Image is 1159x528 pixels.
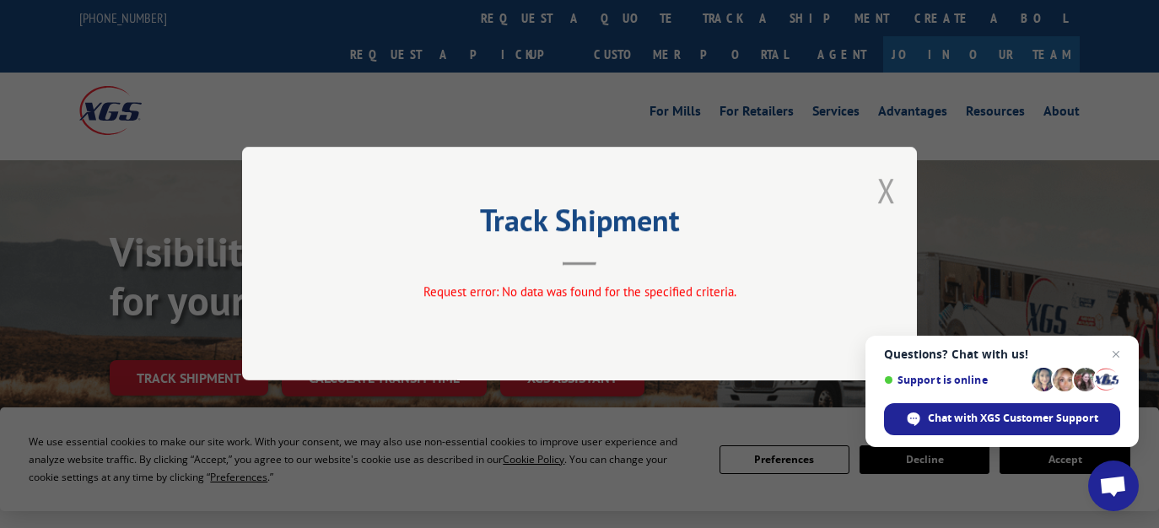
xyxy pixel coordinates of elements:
span: Questions? Chat with us! [884,348,1120,361]
span: Request error: No data was found for the specified criteria. [423,284,736,300]
span: Chat with XGS Customer Support [884,403,1120,435]
button: Close modal [877,168,896,213]
span: Support is online [884,374,1026,386]
a: Open chat [1088,461,1139,511]
h2: Track Shipment [326,208,833,240]
span: Chat with XGS Customer Support [928,411,1098,426]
